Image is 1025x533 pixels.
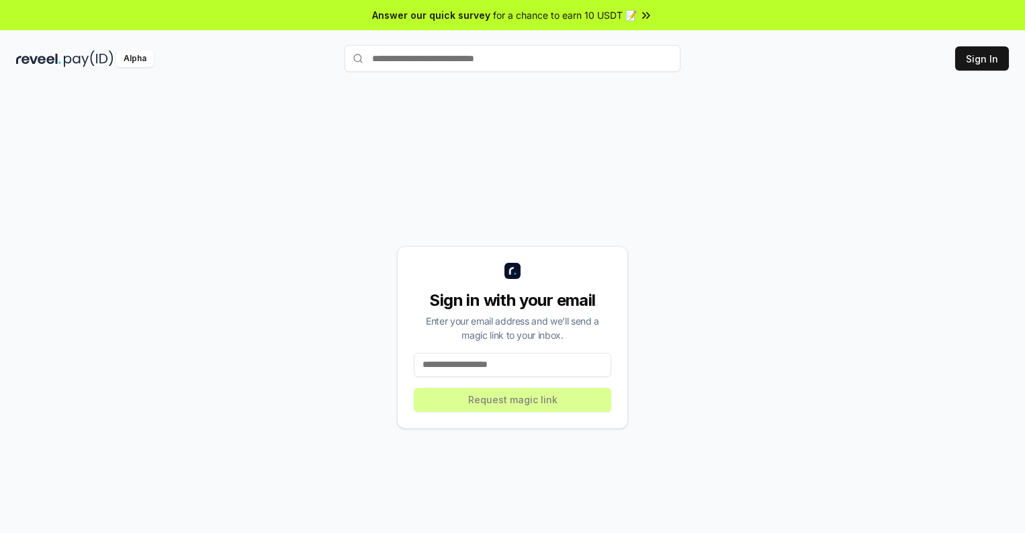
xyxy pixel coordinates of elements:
[955,46,1009,71] button: Sign In
[16,50,61,67] img: reveel_dark
[414,290,611,311] div: Sign in with your email
[64,50,114,67] img: pay_id
[116,50,154,67] div: Alpha
[493,8,637,22] span: for a chance to earn 10 USDT 📝
[372,8,490,22] span: Answer our quick survey
[414,314,611,342] div: Enter your email address and we’ll send a magic link to your inbox.
[504,263,521,279] img: logo_small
